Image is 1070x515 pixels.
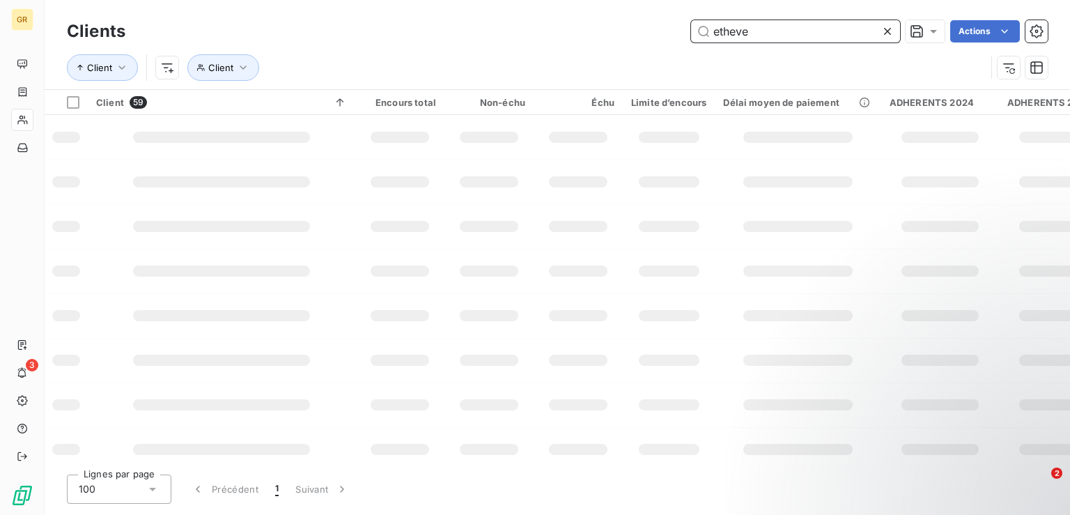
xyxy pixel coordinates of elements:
[631,97,706,108] div: Limite d’encours
[453,97,525,108] div: Non-échu
[187,54,259,81] button: Client
[267,475,287,504] button: 1
[208,62,233,73] span: Client
[67,54,138,81] button: Client
[130,96,147,109] span: 59
[791,380,1070,477] iframe: Intercom notifications message
[950,20,1020,43] button: Actions
[67,19,125,44] h3: Clients
[79,482,95,496] span: 100
[96,97,124,108] span: Client
[26,359,38,371] span: 3
[11,8,33,31] div: GR
[87,62,112,73] span: Client
[1023,468,1056,501] iframe: Intercom live chat
[542,97,614,108] div: Échu
[287,475,357,504] button: Suivant
[275,482,279,496] span: 1
[723,97,872,108] div: Délai moyen de paiement
[1051,468,1062,479] span: 2
[11,484,33,507] img: Logo LeanPay
[890,97,991,108] div: ADHERENTS 2024
[183,475,267,504] button: Précédent
[691,20,900,43] input: Rechercher
[364,97,436,108] div: Encours total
